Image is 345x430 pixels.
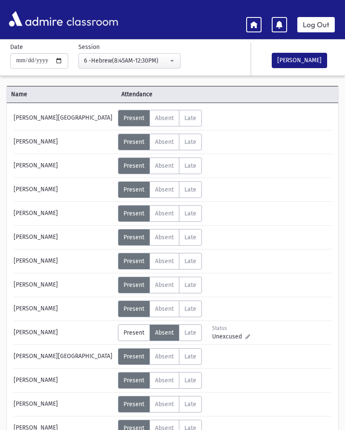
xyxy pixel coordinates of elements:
span: Late [184,281,196,289]
span: Present [124,258,144,265]
span: Late [184,377,196,384]
span: Present [124,305,144,312]
span: Absent [155,353,174,360]
span: Late [184,305,196,312]
span: Present [124,162,144,169]
span: Absent [155,162,174,169]
div: AttTypes [118,277,202,293]
div: AttTypes [118,181,202,198]
span: Late [184,329,196,336]
span: Late [184,186,196,193]
div: AttTypes [118,158,202,174]
div: AttTypes [118,301,202,317]
span: Attendance [117,90,310,99]
span: Late [184,353,196,360]
span: Unexcused [212,332,245,341]
div: AttTypes [118,110,202,126]
div: AttTypes [118,229,202,246]
span: Absent [155,115,174,122]
a: Log Out [297,17,335,32]
span: Absent [155,138,174,146]
span: Late [184,115,196,122]
span: Present [124,210,144,217]
div: AttTypes [118,324,202,341]
span: Present [124,115,144,122]
div: [PERSON_NAME] [9,301,118,317]
div: 6 -Hebrew(8:45AM-12:30PM) [84,56,168,65]
div: AttTypes [118,348,202,365]
span: Absent [155,281,174,289]
div: [PERSON_NAME] [9,134,118,150]
span: Absent [155,210,174,217]
span: Absent [155,305,174,312]
span: Present [124,281,144,289]
span: Late [184,234,196,241]
div: Status [212,324,250,332]
div: [PERSON_NAME] [9,324,118,341]
div: AttTypes [118,205,202,222]
div: [PERSON_NAME][GEOGRAPHIC_DATA] [9,348,118,365]
div: [PERSON_NAME] [9,205,118,222]
img: AdmirePro [7,9,65,29]
label: Date [10,43,23,52]
button: [PERSON_NAME] [272,53,327,68]
span: Absent [155,377,174,384]
div: [PERSON_NAME] [9,229,118,246]
div: [PERSON_NAME] [9,158,118,174]
span: Late [184,258,196,265]
span: Late [184,210,196,217]
div: AttTypes [118,253,202,269]
div: AttTypes [118,372,202,389]
div: [PERSON_NAME][GEOGRAPHIC_DATA] [9,110,118,126]
span: Absent [155,234,174,241]
span: Present [124,234,144,241]
span: Present [124,329,144,336]
div: [PERSON_NAME] [9,277,118,293]
span: Late [184,138,196,146]
span: Present [124,353,144,360]
span: Absent [155,258,174,265]
div: [PERSON_NAME] [9,253,118,269]
span: Present [124,138,144,146]
span: Absent [155,186,174,193]
div: [PERSON_NAME] [9,396,118,413]
div: [PERSON_NAME] [9,372,118,389]
button: 6 -Hebrew(8:45AM-12:30PM) [78,53,181,69]
span: Name [7,90,117,99]
span: classroom [65,8,118,30]
div: AttTypes [118,134,202,150]
span: Absent [155,329,174,336]
span: Present [124,377,144,384]
div: [PERSON_NAME] [9,181,118,198]
span: Late [184,162,196,169]
label: Session [78,43,100,52]
span: Present [124,186,144,193]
